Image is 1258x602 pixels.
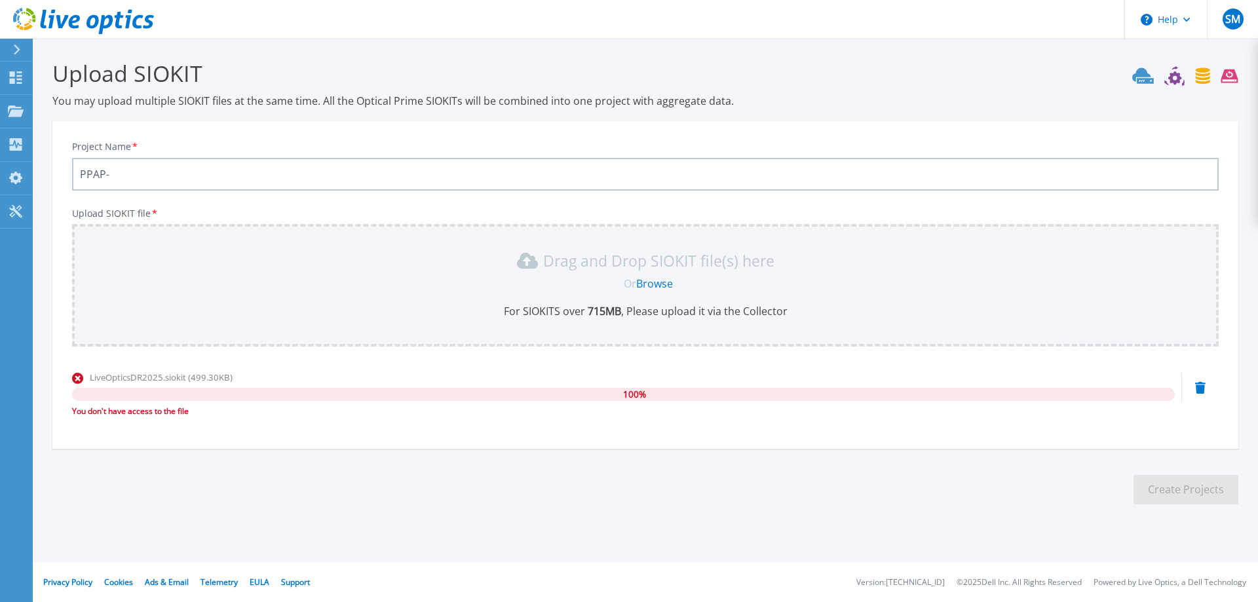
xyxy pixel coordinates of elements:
a: Telemetry [200,576,238,588]
li: Powered by Live Optics, a Dell Technology [1094,578,1246,587]
span: Or [624,276,636,291]
a: Support [281,576,310,588]
div: Drag and Drop SIOKIT file(s) here OrBrowseFor SIOKITS over 715MB, Please upload it via the Collector [80,250,1211,318]
p: Upload SIOKIT file [72,208,1219,219]
li: Version: [TECHNICAL_ID] [856,578,945,587]
a: Cookies [104,576,133,588]
a: Browse [636,276,673,291]
input: Enter Project Name [72,158,1219,191]
p: Drag and Drop SIOKIT file(s) here [543,254,774,267]
label: Project Name [72,142,139,151]
a: Privacy Policy [43,576,92,588]
span: LiveOpticsDR2025.siokit (499.30KB) [90,371,233,383]
a: Ads & Email [145,576,189,588]
p: You may upload multiple SIOKIT files at the same time. All the Optical Prime SIOKITs will be comb... [52,94,1238,108]
li: © 2025 Dell Inc. All Rights Reserved [957,578,1082,587]
span: SM [1225,14,1240,24]
div: You don't have access to the file [72,405,1175,418]
b: 715 MB [585,304,621,318]
p: For SIOKITS over , Please upload it via the Collector [80,304,1211,318]
a: EULA [250,576,269,588]
h3: Upload SIOKIT [52,58,1238,88]
button: Create Projects [1134,475,1238,504]
span: 100 % [623,388,646,401]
